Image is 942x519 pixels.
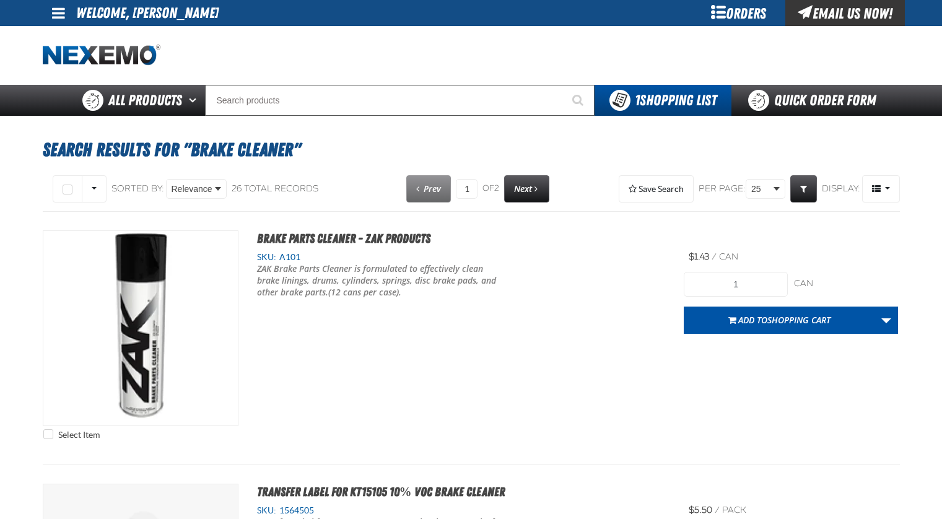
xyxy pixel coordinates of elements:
span: Shopping List [635,92,717,109]
button: Product Grid Views Toolbar [862,175,900,203]
span: 1564505 [276,505,314,515]
img: Nexemo logo [43,45,160,66]
a: Next page [504,175,549,203]
a: Transfer Label for KT15105 10% VOC Brake Cleaner [257,484,505,499]
p: ZAK Brake Parts Cleaner is formulated to effectively clean brake linings, drums, cylinders, sprin... [257,263,502,299]
a: Quick Order Form [731,85,899,116]
span: 2 [494,183,499,193]
span: Display: [822,183,860,194]
input: Current page number [456,179,478,199]
span: / [712,251,717,262]
div: SKU: [257,505,666,517]
input: Product Quantity [684,272,788,297]
span: $5.50 [689,505,712,515]
button: Expand or Collapse Saved Search drop-down to save a search query [619,175,694,203]
span: Per page: [699,183,746,195]
span: Next [514,183,532,194]
h1: Search Results for "brake cleaner" [43,133,900,167]
a: More Actions [874,307,898,334]
span: Sorted By: [111,183,164,194]
span: Save Search [639,184,684,194]
span: / [715,505,720,515]
button: Rows selection options [82,175,107,203]
img: Brake Parts Cleaner - ZAK Products [43,231,238,425]
div: can [794,278,898,290]
input: Select Item [43,429,53,439]
span: Add to [738,314,831,326]
input: Search [205,85,595,116]
span: Relevance [172,183,212,196]
span: can [719,251,738,262]
span: All Products [108,89,182,111]
a: Brake Parts Cleaner - ZAK Products [257,231,430,246]
span: Shopping Cart [767,314,831,326]
span: A101 [276,252,300,262]
div: 26 total records [232,183,318,195]
button: You have 1 Shopping List. Open to view details [595,85,731,116]
label: Select Item [43,429,100,441]
: View Details of the Brake Parts Cleaner - ZAK Products [43,231,238,425]
span: 25 [751,183,771,196]
button: Start Searching [564,85,595,116]
span: of [482,183,499,194]
button: Open All Products pages [185,85,205,116]
strong: 1 [635,92,640,109]
a: Expand or Collapse Grid Filters [790,175,817,203]
a: Home [43,45,160,66]
span: Product Grid Views Toolbar [863,176,899,202]
button: Add toShopping Cart [684,307,875,334]
span: pack [722,505,746,515]
div: SKU: [257,251,666,263]
span: $1.43 [689,251,709,262]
